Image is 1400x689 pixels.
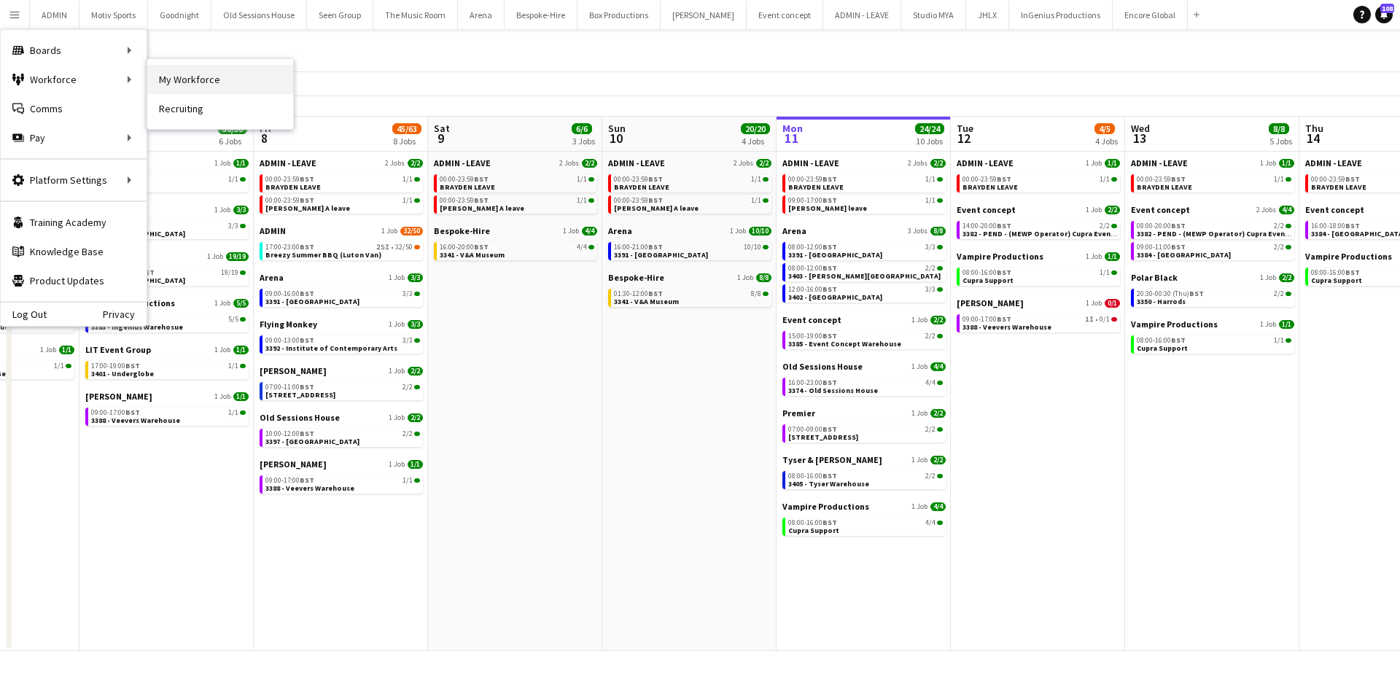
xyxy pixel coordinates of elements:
div: Arena1 Job3/309:00-16:00BST3/33391 - [GEOGRAPHIC_DATA] [260,272,423,319]
span: 25I [376,244,389,251]
span: 1 Job [737,273,753,282]
span: Event concept [1131,204,1190,215]
a: 08:00-12:00BST2/23403 - [PERSON_NAME][GEOGRAPHIC_DATA] [788,263,943,280]
span: 08:00-16:00 [1311,269,1360,276]
a: 00:00-23:59BST1/1BRAYDEN LEAVE [440,174,594,191]
span: 3/3 [925,244,936,251]
a: 00:00-23:59BST1/1BRAYDEN LEAVE [91,174,246,191]
span: 1/1 [233,159,249,168]
span: 1 Job [730,227,746,235]
a: Arena1 Job3/3 [260,272,423,283]
span: 1I [1085,316,1094,323]
span: 2/2 [756,159,771,168]
span: 32/50 [400,227,423,235]
span: 1/1 [925,176,936,183]
a: Training Academy [1,208,147,237]
span: 08:00-16:00 [962,269,1011,276]
span: 00:00-23:59 [614,176,663,183]
span: 2 Jobs [908,159,927,168]
span: 1/1 [751,197,761,204]
div: ADMIN - LEAVE1 Job1/100:00-23:59BST1/1BRAYDEN LEAVE [85,157,249,204]
span: 00:00-23:59 [788,176,837,183]
span: 3/3 [408,273,423,282]
a: Event concept2 Jobs4/4 [1131,204,1294,215]
span: 10/10 [749,227,771,235]
span: 17:00-23:00 [265,244,314,251]
a: 09:00-11:00BST2/23384 - [GEOGRAPHIC_DATA] [1137,242,1291,259]
span: BST [1171,242,1186,252]
a: Bespoke-Hire1 Job4/4 [434,225,597,236]
a: Comms [1,94,147,123]
button: ADMIN [30,1,79,29]
span: Vampire Productions [957,251,1043,262]
span: 01:30-12:00 [614,290,663,297]
span: BST [648,289,663,298]
a: Vampire Productions1 Job1/1 [957,251,1120,262]
button: The Music Room [373,1,458,29]
span: 108 [1380,4,1394,13]
span: BST [997,314,1011,324]
span: Vampire Productions [1131,319,1218,330]
span: 00:00-23:59 [614,197,663,204]
a: 17:00-23:00BST25I•32/50Breezy Summer BBQ (Luton Van) [265,242,420,259]
span: 2 Jobs [1256,206,1276,214]
span: ADMIN - LEAVE [1131,157,1188,168]
span: 3341 - V&A Museum [614,297,679,306]
a: ADMIN1 Job32/50 [260,225,423,236]
span: 2 Jobs [385,159,405,168]
span: 5/5 [233,299,249,308]
span: 32/50 [395,244,413,251]
a: ADMIN - LEAVE2 Jobs2/2 [260,157,423,168]
span: ADMIN - LEAVE [434,157,491,168]
span: BST [1189,289,1204,298]
span: Chris A leave [265,203,350,213]
span: 4/4 [1279,206,1294,214]
div: Event concept2 Jobs4/408:00-20:00BST2/23382 - PEND - (MEWP Operator) Cupra Event Day09:00-11:00BS... [1131,204,1294,272]
span: 1/1 [925,197,936,204]
a: Vampire Productions1 Job1/1 [1131,319,1294,330]
a: Event concept1 Job2/2 [957,204,1120,215]
span: 19/19 [226,252,249,261]
span: 2 Jobs [734,159,753,168]
a: 09:00-17:00BST1I•0/13388 - Veevers Warehouse [962,314,1117,331]
span: 09:00-17:00 [962,316,1011,323]
span: 3402 - Old Royal Naval College [788,292,882,302]
div: Vampire Productions1 Job1/108:00-16:00BST1/1Cupra Support [957,251,1120,297]
span: 00:00-23:59 [440,176,489,183]
span: 08:00-20:00 [1137,222,1186,230]
span: BST [474,195,489,205]
span: BST [997,268,1011,277]
span: 1/1 [402,197,413,204]
span: BST [1171,221,1186,230]
span: 3/3 [402,290,413,297]
span: 1 Job [1260,273,1276,282]
button: Encore Global [1113,1,1188,29]
span: 1/1 [1105,252,1120,261]
span: 8/8 [756,273,771,282]
a: 00:00-23:59BST1/1[PERSON_NAME] A leave [614,195,769,212]
span: 10/10 [744,244,761,251]
span: 00:00-23:59 [962,176,1011,183]
div: [PERSON_NAME]1 Job0/109:00-17:00BST1I•0/13388 - Veevers Warehouse [957,297,1120,335]
a: ADMIN - LEAVE1 Job1/1 [1131,157,1294,168]
div: Event concept1 Job2/214:00-20:00BST2/23382 - PEND - (MEWP Operator) Cupra Event Day [957,204,1120,251]
span: Vampire Productions [1305,251,1392,262]
span: 19/19 [221,269,238,276]
span: BST [822,331,837,340]
div: ADMIN - LEAVE2 Jobs2/200:00-23:59BST1/1BRAYDEN LEAVE00:00-23:59BST1/1[PERSON_NAME] A leave [608,157,771,225]
div: ADMIN - LEAVE1 Job1/100:00-23:59BST1/1BRAYDEN LEAVE [1131,157,1294,204]
span: 1/1 [228,176,238,183]
span: 1 Job [1086,252,1102,261]
span: BRAYDEN LEAVE [788,182,844,192]
span: 2/2 [930,159,946,168]
span: 2/2 [1100,222,1110,230]
span: 1 Job [1260,320,1276,329]
span: Arena [260,272,284,283]
div: • [962,316,1117,323]
span: 3 Jobs [908,227,927,235]
a: Arena3 Jobs8/8 [782,225,946,236]
span: 0/1 [1100,316,1110,323]
span: BST [648,195,663,205]
span: Arena [608,225,632,236]
button: Box Productions [577,1,661,29]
